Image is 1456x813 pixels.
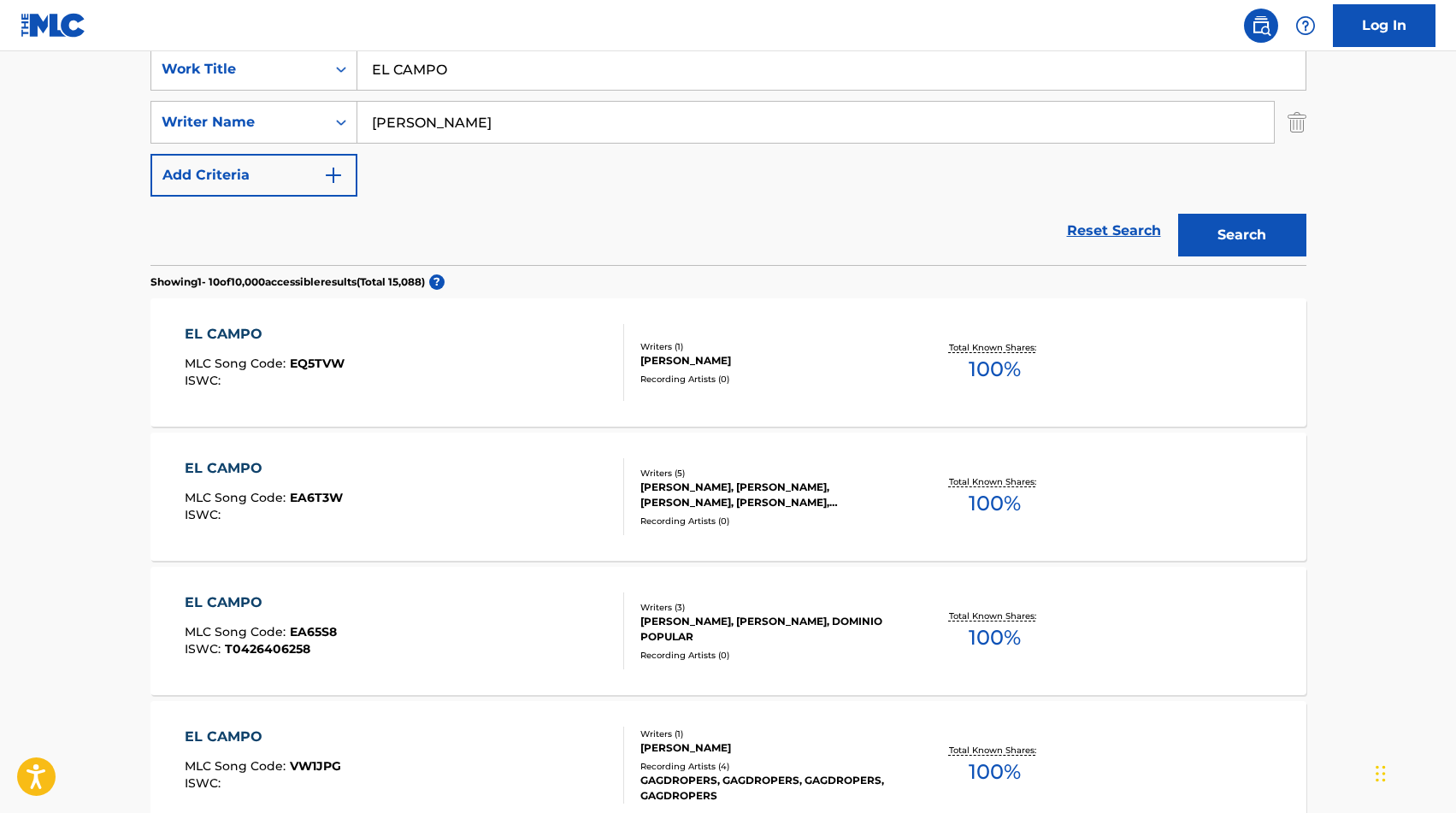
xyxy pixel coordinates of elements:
[185,758,290,774] span: MLC Song Code :
[323,165,344,186] img: 9d2ae6d4665cec9f34b9.svg
[640,614,899,645] div: [PERSON_NAME], [PERSON_NAME], DOMINIO POPULAR
[949,341,1040,354] p: Total Known Shares:
[640,467,899,480] div: Writers ( 5 )
[290,490,343,505] span: EA6T3W
[949,610,1040,622] p: Total Known Shares:
[162,112,315,133] div: Writer Name
[640,649,899,662] div: Recording Artists ( 0 )
[185,727,341,747] div: EL CAMPO
[290,624,337,639] span: EA65S8
[185,775,225,791] span: ISWC :
[185,624,290,639] span: MLC Song Code :
[640,760,899,773] div: Recording Artists ( 4 )
[1288,101,1306,144] img: Delete Criterion
[1288,9,1323,43] div: Help
[185,324,345,345] div: EL CAMPO
[185,458,343,479] div: EL CAMPO
[185,356,290,371] span: MLC Song Code :
[969,354,1021,385] span: 100 %
[1333,4,1435,47] a: Log In
[150,298,1306,427] a: EL CAMPOMLC Song Code:EQ5TVWISWC:Writers (1)[PERSON_NAME]Recording Artists (0)Total Known Shares:...
[1244,9,1278,43] a: Public Search
[150,48,1306,265] form: Search Form
[640,740,899,756] div: [PERSON_NAME]
[949,475,1040,488] p: Total Known Shares:
[640,515,899,527] div: Recording Artists ( 0 )
[1178,214,1306,256] button: Search
[150,154,357,197] button: Add Criteria
[969,757,1021,787] span: 100 %
[969,622,1021,653] span: 100 %
[225,641,310,657] span: T0426406258
[1371,731,1456,813] div: Widget de chat
[640,728,899,740] div: Writers ( 1 )
[1376,748,1386,799] div: Arrastrar
[150,274,425,290] p: Showing 1 - 10 of 10,000 accessible results (Total 15,088 )
[949,744,1040,757] p: Total Known Shares:
[640,480,899,510] div: [PERSON_NAME], [PERSON_NAME], [PERSON_NAME], [PERSON_NAME], [PERSON_NAME]
[640,773,899,804] div: GAGDROPERS, GAGDROPERS, GAGDROPERS, GAGDROPERS
[1295,15,1316,36] img: help
[290,356,345,371] span: EQ5TVW
[1251,15,1271,36] img: search
[150,567,1306,695] a: EL CAMPOMLC Song Code:EA65S8ISWC:T0426406258Writers (3)[PERSON_NAME], [PERSON_NAME], DOMINIO POPU...
[185,490,290,505] span: MLC Song Code :
[640,601,899,614] div: Writers ( 3 )
[429,274,445,290] span: ?
[185,641,225,657] span: ISWC :
[185,592,337,613] div: EL CAMPO
[150,433,1306,561] a: EL CAMPOMLC Song Code:EA6T3WISWC:Writers (5)[PERSON_NAME], [PERSON_NAME], [PERSON_NAME], [PERSON_...
[640,340,899,353] div: Writers ( 1 )
[185,373,225,388] span: ISWC :
[162,59,315,80] div: Work Title
[185,507,225,522] span: ISWC :
[290,758,341,774] span: VW1JPG
[969,488,1021,519] span: 100 %
[1371,731,1456,813] iframe: Chat Widget
[1058,212,1170,250] a: Reset Search
[640,373,899,386] div: Recording Artists ( 0 )
[21,13,86,38] img: MLC Logo
[640,353,899,368] div: [PERSON_NAME]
